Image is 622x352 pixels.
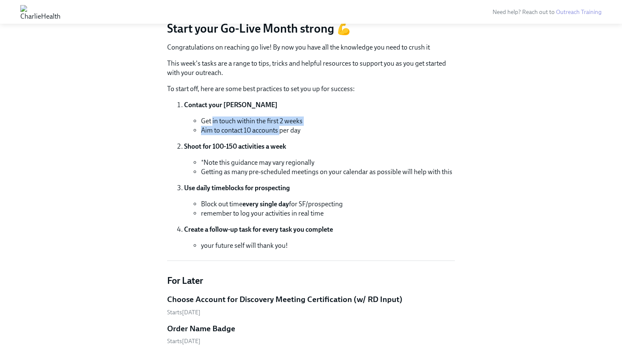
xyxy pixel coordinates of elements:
strong: Use daily timeblocks for prospecting [184,184,290,192]
strong: Shoot for 100-150 activities a week [184,142,286,150]
p: To start off, here are some best practices to set you up for success: [167,84,455,94]
span: Wednesday, August 13th 2025, 7:00 am [167,338,201,345]
a: Outreach Training [556,8,602,16]
h5: Choose Account for Discovery Meeting Certification (w/ RD Input) [167,294,402,305]
span: Tuesday, August 12th 2025, 7:00 am [167,309,201,316]
p: Congratulations on reaching go live! By now you have all the knowledge you need to crush it [167,43,455,52]
li: remember to log your activities in real time [201,209,455,218]
li: *Note this guidance may vary regionally [201,158,455,167]
span: Need help? Reach out to [493,8,602,16]
a: Order Name BadgeStarts[DATE] [167,323,455,346]
li: Getting as many pre-scheduled meetings on your calendar as possible will help with this [201,167,455,177]
img: CharlieHealth [20,5,61,19]
strong: every single day [242,200,289,208]
h4: For Later [167,274,455,287]
strong: Contact your [PERSON_NAME] [184,101,278,109]
li: Block out time for SF/prospecting [201,200,455,209]
li: Get in touch within the first 2 weeks [201,116,455,126]
li: Aim to contact 10 accounts per day [201,126,455,135]
p: This week's tasks are a range to tips, tricks and helpful resources to support you as you get sta... [167,59,455,78]
h3: Start your Go-Live Month strong 💪 [167,21,455,36]
strong: Create a follow-up task for every task you complete [184,225,333,233]
h5: Order Name Badge [167,323,235,334]
li: your future self will thank you! [201,241,455,250]
a: Choose Account for Discovery Meeting Certification (w/ RD Input)Starts[DATE] [167,294,455,316]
